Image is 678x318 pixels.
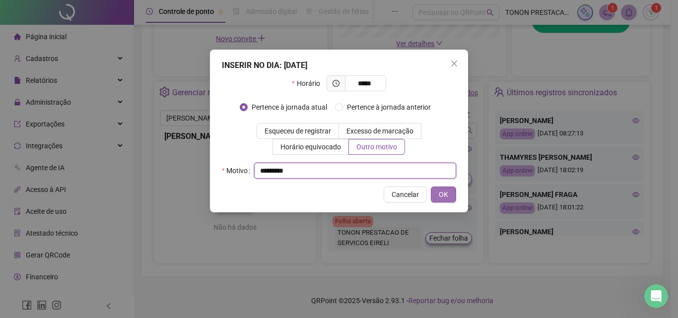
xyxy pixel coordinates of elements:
[392,189,419,200] span: Cancelar
[292,75,326,91] label: Horário
[446,56,462,71] button: Close
[222,60,456,71] div: INSERIR NO DIA : [DATE]
[346,127,413,135] span: Excesso de marcação
[265,127,331,135] span: Esqueceu de registrar
[343,102,435,113] span: Pertence à jornada anterior
[431,187,456,202] button: OK
[356,143,397,151] span: Outro motivo
[222,163,254,179] label: Motivo
[439,189,448,200] span: OK
[384,187,427,202] button: Cancelar
[644,284,668,308] iframe: Intercom live chat
[248,102,331,113] span: Pertence à jornada atual
[280,143,341,151] span: Horário equivocado
[450,60,458,67] span: close
[333,80,339,87] span: clock-circle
